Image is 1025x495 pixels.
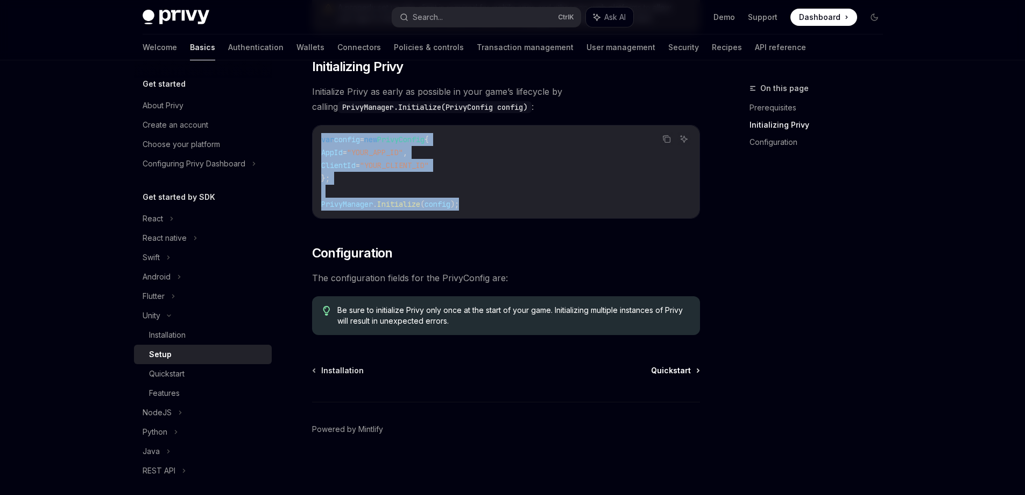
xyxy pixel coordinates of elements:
[373,199,377,209] span: .
[134,345,272,364] a: Setup
[403,148,407,157] span: ,
[394,34,464,60] a: Policies & controls
[866,9,883,26] button: Toggle dark mode
[477,34,574,60] a: Transaction management
[651,365,699,376] a: Quickstart
[712,34,742,60] a: Recipes
[143,99,183,112] div: About Privy
[364,135,377,144] span: new
[321,173,330,183] span: };
[323,306,330,316] svg: Tip
[420,199,425,209] span: (
[134,325,272,345] a: Installation
[750,99,892,116] a: Prerequisites
[143,157,245,170] div: Configuring Privy Dashboard
[321,199,373,209] span: PrivyManager
[337,305,689,326] span: Be sure to initialize Privy only once at the start of your game. Initializing multiple instances ...
[134,364,272,384] a: Quickstart
[604,12,626,23] span: Ask AI
[450,199,459,209] span: );
[143,78,186,90] h5: Get started
[296,34,324,60] a: Wallets
[377,135,425,144] span: PrivyConfig
[360,161,429,170] span: "YOUR_CLIENT_ID"
[143,290,165,303] div: Flutter
[143,309,160,322] div: Unity
[321,148,343,157] span: AppId
[149,329,186,341] div: Installation
[425,199,450,209] span: config
[748,12,777,23] a: Support
[343,148,347,157] span: =
[799,12,840,23] span: Dashboard
[149,387,180,400] div: Features
[143,232,187,245] div: React native
[143,464,175,477] div: REST API
[143,270,171,283] div: Android
[377,199,420,209] span: Initialize
[312,245,393,262] span: Configuration
[312,270,700,285] span: The configuration fields for the PrivyConfig are:
[760,82,809,95] span: On this page
[143,406,172,419] div: NodeJS
[360,135,364,144] span: =
[337,34,381,60] a: Connectors
[134,96,272,115] a: About Privy
[143,34,177,60] a: Welcome
[660,132,674,146] button: Copy the contents from the code block
[143,191,215,204] h5: Get started by SDK
[312,84,700,114] span: Initialize Privy as early as possible in your game’s lifecycle by calling :
[558,13,574,22] span: Ctrl K
[143,118,208,131] div: Create an account
[356,161,360,170] span: =
[149,348,172,361] div: Setup
[347,148,403,157] span: "YOUR_APP_ID"
[143,138,220,151] div: Choose your platform
[668,34,699,60] a: Security
[134,135,272,154] a: Choose your platform
[755,34,806,60] a: API reference
[586,8,633,27] button: Ask AI
[677,132,691,146] button: Ask AI
[190,34,215,60] a: Basics
[750,134,892,151] a: Configuration
[312,58,404,75] span: Initializing Privy
[321,161,356,170] span: ClientId
[790,9,857,26] a: Dashboard
[143,445,160,458] div: Java
[713,12,735,23] a: Demo
[134,115,272,135] a: Create an account
[392,8,581,27] button: Search...CtrlK
[321,365,364,376] span: Installation
[143,10,209,25] img: dark logo
[413,11,443,24] div: Search...
[321,135,334,144] span: var
[143,212,163,225] div: React
[338,101,532,113] code: PrivyManager.Initialize(PrivyConfig config)
[313,365,364,376] a: Installation
[228,34,284,60] a: Authentication
[143,426,167,438] div: Python
[651,365,691,376] span: Quickstart
[149,367,185,380] div: Quickstart
[312,424,383,435] a: Powered by Mintlify
[143,251,160,264] div: Swift
[586,34,655,60] a: User management
[134,384,272,403] a: Features
[425,135,429,144] span: {
[750,116,892,134] a: Initializing Privy
[334,135,360,144] span: config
